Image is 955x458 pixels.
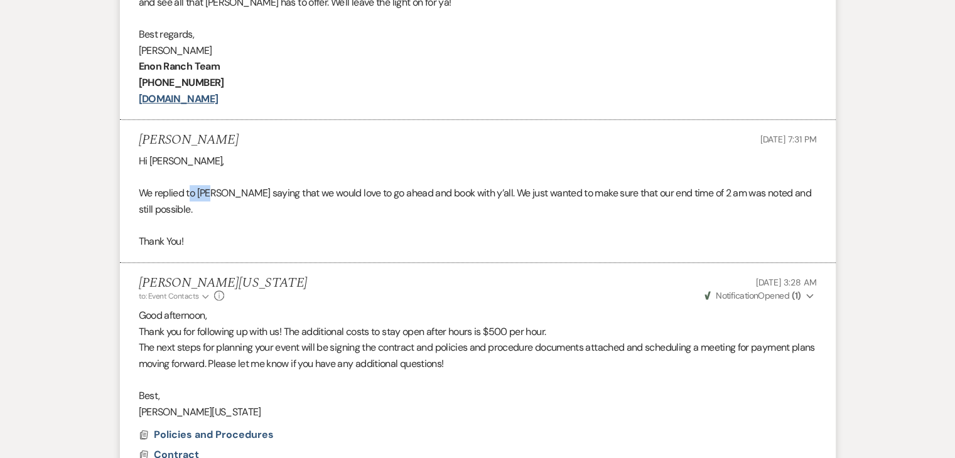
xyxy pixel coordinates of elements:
p: Thank you for following up with us! The additional costs to stay open after hours is $500 per hour. [139,324,817,340]
span: Opened [704,290,801,301]
p: Hi [PERSON_NAME], [139,153,817,169]
p: [PERSON_NAME][US_STATE] [139,404,817,420]
h5: [PERSON_NAME] [139,132,239,148]
p: Good afternoon, [139,307,817,324]
strong: ( 1 ) [791,290,801,301]
span: Policies and Procedures [154,428,274,441]
button: NotificationOpened (1) [703,289,817,302]
span: Notification [716,290,758,301]
span: to: Event Contacts [139,291,199,301]
p: Best regards, [139,26,817,43]
p: The next steps for planning your event will be signing the contract and policies and procedure do... [139,339,817,371]
button: to: Event Contacts [139,290,211,302]
p: [PERSON_NAME] [139,43,817,59]
span: [DATE] 7:31 PM [760,134,816,145]
button: Policies and Procedures [154,427,277,442]
h5: [PERSON_NAME][US_STATE] [139,275,308,291]
p: We replied to [PERSON_NAME] saying that we would love to go ahead and book with y’all. We just wa... [139,185,817,217]
a: [DOMAIN_NAME] [139,92,219,105]
strong: Enon Ranch Team [139,60,220,73]
strong: [PHONE_NUMBER] [139,76,224,89]
p: Best, [139,388,817,404]
p: Thank You! [139,233,817,250]
span: [DATE] 3:28 AM [755,277,816,288]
